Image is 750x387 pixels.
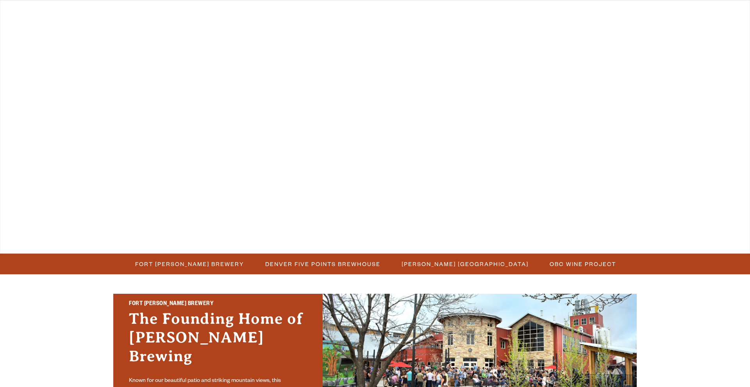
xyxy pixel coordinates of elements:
[370,5,399,23] a: Odell Home
[135,258,244,270] span: Fort [PERSON_NAME] Brewery
[402,258,529,270] span: [PERSON_NAME] [GEOGRAPHIC_DATA]
[166,10,209,16] span: Taprooms
[545,258,620,270] a: OBC Wine Project
[550,258,616,270] span: OBC Wine Project
[101,5,130,23] a: Beer
[129,309,307,373] h3: The Founding Home of [PERSON_NAME] Brewing
[579,5,638,23] a: Beer Finder
[265,258,380,270] span: Denver Five Points Brewhouse
[509,5,548,23] a: Impact
[129,299,307,309] h2: Fort [PERSON_NAME] Brewery
[584,10,633,16] span: Beer Finder
[161,5,214,23] a: Taprooms
[397,258,532,270] a: [PERSON_NAME] [GEOGRAPHIC_DATA]
[312,10,343,16] span: Winery
[307,5,348,23] a: Winery
[245,5,277,23] a: Gear
[514,10,543,16] span: Impact
[250,10,271,16] span: Gear
[130,258,248,270] a: Fort [PERSON_NAME] Brewery
[423,5,478,23] a: Our Story
[106,10,125,16] span: Beer
[261,258,384,270] a: Denver Five Points Brewhouse
[428,10,473,16] span: Our Story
